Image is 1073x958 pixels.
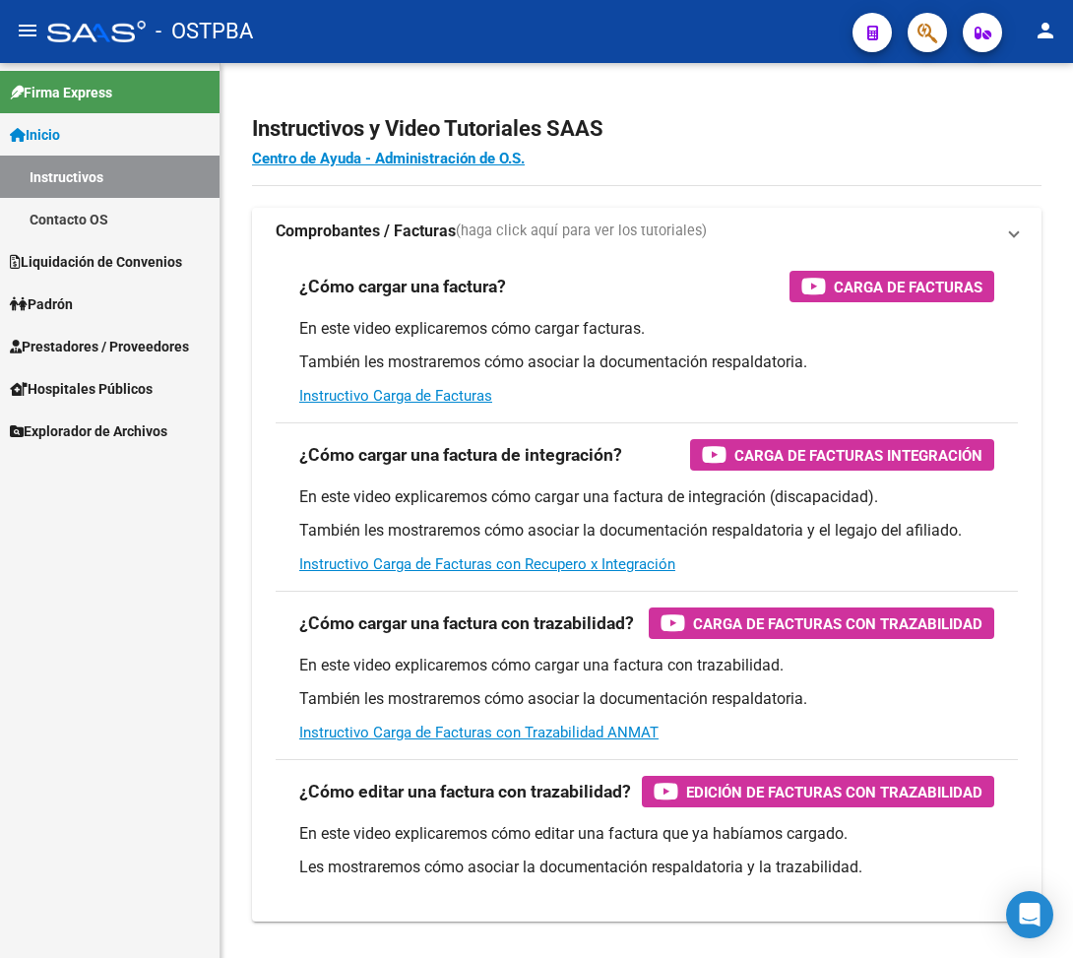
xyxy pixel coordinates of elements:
[252,255,1041,922] div: Comprobantes / Facturas(haga click aquí para ver los tutoriales)
[10,293,73,315] span: Padrón
[299,486,994,508] p: En este video explicaremos cómo cargar una factura de integración (discapacidad).
[299,688,994,710] p: También les mostraremos cómo asociar la documentación respaldatoria.
[299,857,994,878] p: Les mostraremos cómo asociar la documentación respaldatoria y la trazabilidad.
[299,778,631,805] h3: ¿Cómo editar una factura con trazabilidad?
[10,124,60,146] span: Inicio
[10,336,189,357] span: Prestadores / Proveedores
[789,271,994,302] button: Carga de Facturas
[299,318,994,340] p: En este video explicaremos cómo cargar facturas.
[10,82,112,103] span: Firma Express
[252,110,1041,148] h2: Instructivos y Video Tutoriales SAAS
[693,611,982,636] span: Carga de Facturas con Trazabilidad
[686,780,982,804] span: Edición de Facturas con Trazabilidad
[299,387,492,405] a: Instructivo Carga de Facturas
[1006,891,1053,938] div: Open Intercom Messenger
[156,10,253,53] span: - OSTPBA
[642,776,994,807] button: Edición de Facturas con Trazabilidad
[16,19,39,42] mat-icon: menu
[276,221,456,242] strong: Comprobantes / Facturas
[10,251,182,273] span: Liquidación de Convenios
[299,655,994,676] p: En este video explicaremos cómo cargar una factura con trazabilidad.
[649,607,994,639] button: Carga de Facturas con Trazabilidad
[299,351,994,373] p: También les mostraremos cómo asociar la documentación respaldatoria.
[252,208,1041,255] mat-expansion-panel-header: Comprobantes / Facturas(haga click aquí para ver los tutoriales)
[456,221,707,242] span: (haga click aquí para ver los tutoriales)
[299,823,994,845] p: En este video explicaremos cómo editar una factura que ya habíamos cargado.
[299,555,675,573] a: Instructivo Carga de Facturas con Recupero x Integración
[299,520,994,542] p: También les mostraremos cómo asociar la documentación respaldatoria y el legajo del afiliado.
[299,724,659,741] a: Instructivo Carga de Facturas con Trazabilidad ANMAT
[299,609,634,637] h3: ¿Cómo cargar una factura con trazabilidad?
[10,420,167,442] span: Explorador de Archivos
[299,273,506,300] h3: ¿Cómo cargar una factura?
[252,150,525,167] a: Centro de Ayuda - Administración de O.S.
[690,439,994,471] button: Carga de Facturas Integración
[834,275,982,299] span: Carga de Facturas
[299,441,622,469] h3: ¿Cómo cargar una factura de integración?
[734,443,982,468] span: Carga de Facturas Integración
[1034,19,1057,42] mat-icon: person
[10,378,153,400] span: Hospitales Públicos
